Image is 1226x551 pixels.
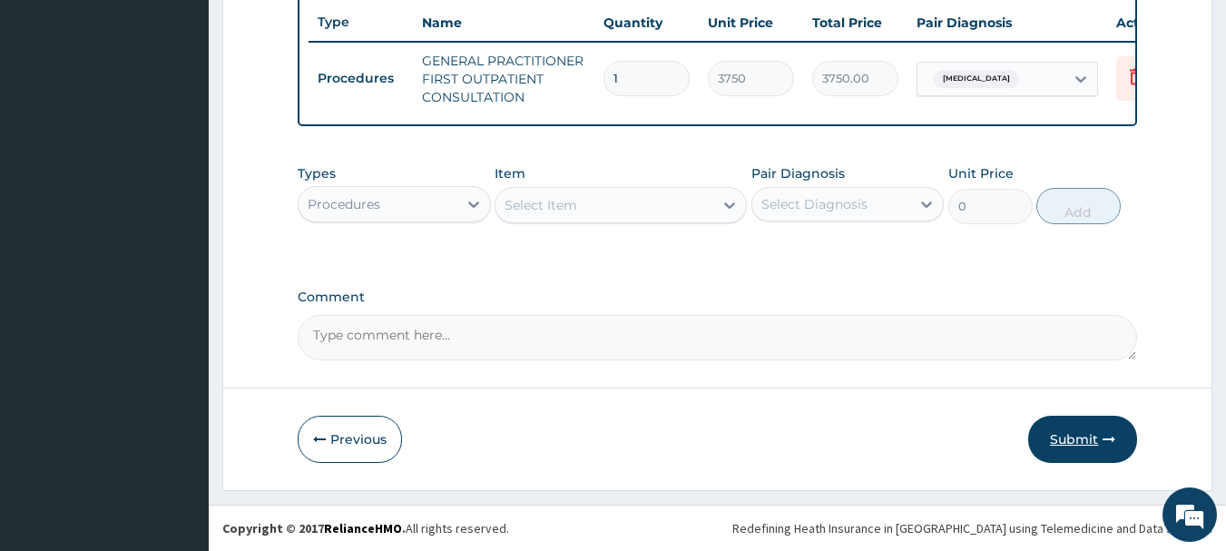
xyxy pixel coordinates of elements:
button: Submit [1028,416,1137,463]
td: Procedures [309,62,413,95]
div: Select Diagnosis [761,195,868,213]
th: Pair Diagnosis [907,5,1107,41]
label: Types [298,166,336,182]
img: d_794563401_company_1708531726252_794563401 [34,91,74,136]
span: [MEDICAL_DATA] [934,70,1019,88]
label: Item [495,164,525,182]
button: Add [1036,188,1121,224]
span: We're online! [105,162,250,345]
div: Chat with us now [94,102,305,125]
th: Unit Price [699,5,803,41]
div: Redefining Heath Insurance in [GEOGRAPHIC_DATA] using Telemedicine and Data Science! [732,519,1212,537]
th: Quantity [594,5,699,41]
label: Comment [298,290,1138,305]
th: Type [309,5,413,39]
label: Pair Diagnosis [751,164,845,182]
a: RelianceHMO [324,520,402,536]
th: Name [413,5,594,41]
footer: All rights reserved. [209,505,1226,551]
div: Minimize live chat window [298,9,341,53]
th: Actions [1107,5,1198,41]
strong: Copyright © 2017 . [222,520,406,536]
button: Previous [298,416,402,463]
textarea: Type your message and hit 'Enter' [9,362,346,426]
label: Unit Price [948,164,1014,182]
td: GENERAL PRACTITIONER FIRST OUTPATIENT CONSULTATION [413,43,594,115]
div: Procedures [308,195,380,213]
th: Total Price [803,5,907,41]
div: Select Item [505,196,577,214]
